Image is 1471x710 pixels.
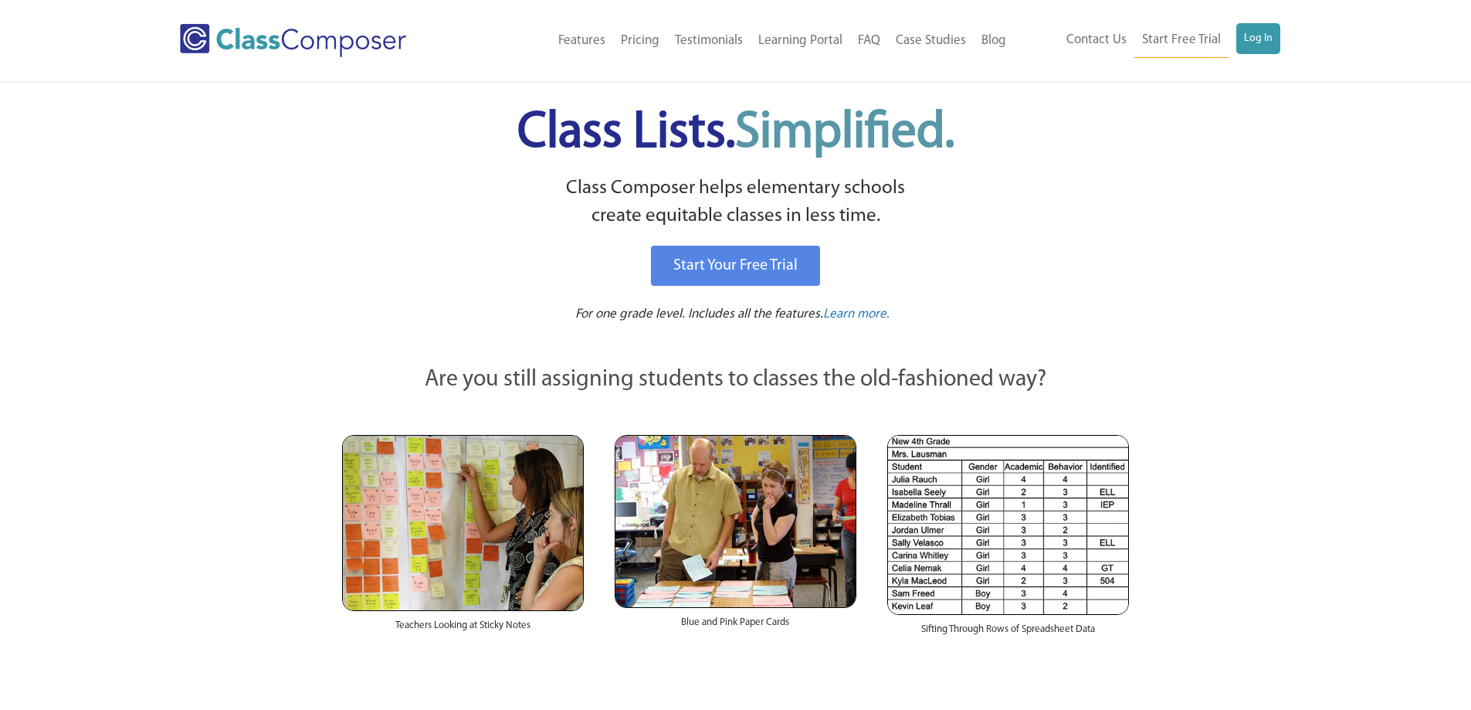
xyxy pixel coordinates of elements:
a: Learning Portal [751,24,850,58]
a: Start Your Free Trial [651,246,820,286]
a: Start Free Trial [1134,23,1229,58]
span: Class Lists. [517,108,954,158]
span: For one grade level. Includes all the features. [575,307,823,321]
a: Log In [1236,23,1280,54]
a: Features [551,24,613,58]
span: Learn more. [823,307,890,321]
div: Blue and Pink Paper Cards [615,608,856,645]
a: Testimonials [667,24,751,58]
img: Teachers Looking at Sticky Notes [342,435,584,611]
img: Spreadsheets [887,435,1129,615]
p: Are you still assigning students to classes the old-fashioned way? [342,363,1130,397]
a: FAQ [850,24,888,58]
a: Case Studies [888,24,974,58]
a: Pricing [613,24,667,58]
a: Blog [974,24,1014,58]
img: Class Composer [180,24,406,57]
img: Blue and Pink Paper Cards [615,435,856,607]
a: Learn more. [823,305,890,324]
span: Simplified. [735,108,954,158]
div: Sifting Through Rows of Spreadsheet Data [887,615,1129,652]
span: Start Your Free Trial [673,258,798,273]
div: Teachers Looking at Sticky Notes [342,611,584,648]
a: Contact Us [1059,23,1134,57]
p: Class Composer helps elementary schools create equitable classes in less time. [340,175,1132,231]
nav: Header Menu [469,24,1014,58]
nav: Header Menu [1014,23,1280,58]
